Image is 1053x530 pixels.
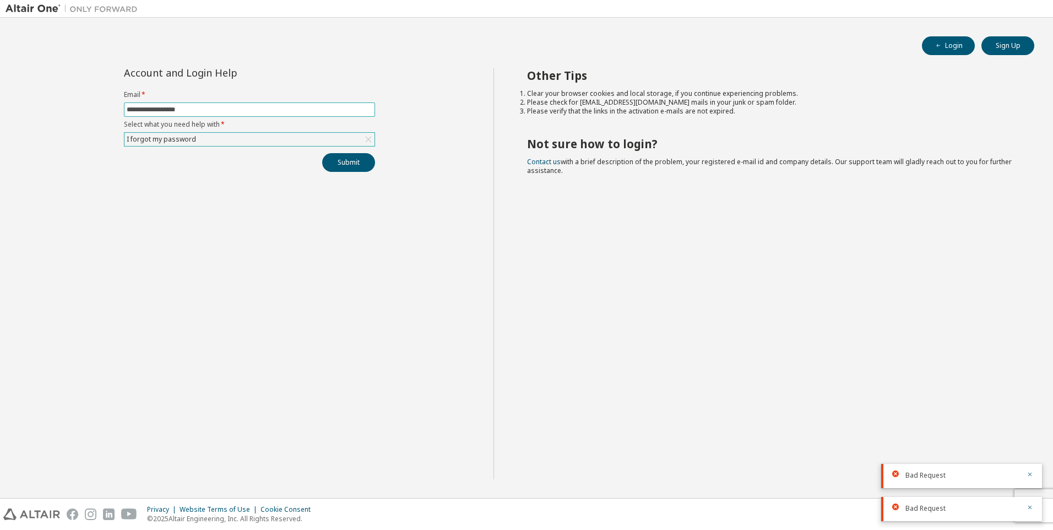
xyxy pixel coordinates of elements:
div: I forgot my password [125,133,198,145]
img: altair_logo.svg [3,509,60,520]
li: Clear your browser cookies and local storage, if you continue experiencing problems. [527,89,1015,98]
span: Bad Request [905,471,946,480]
img: facebook.svg [67,509,78,520]
label: Select what you need help with [124,120,375,129]
a: Contact us [527,157,561,166]
div: I forgot my password [124,133,374,146]
div: Cookie Consent [260,505,317,514]
img: instagram.svg [85,509,96,520]
img: Altair One [6,3,143,14]
img: linkedin.svg [103,509,115,520]
button: Submit [322,153,375,172]
h2: Other Tips [527,68,1015,83]
li: Please verify that the links in the activation e-mails are not expired. [527,107,1015,116]
img: youtube.svg [121,509,137,520]
h2: Not sure how to login? [527,137,1015,151]
button: Sign Up [981,36,1034,55]
button: Login [922,36,975,55]
span: Bad Request [905,504,946,513]
div: Account and Login Help [124,68,325,77]
div: Website Terms of Use [180,505,260,514]
div: Privacy [147,505,180,514]
p: © 2025 Altair Engineering, Inc. All Rights Reserved. [147,514,317,523]
li: Please check for [EMAIL_ADDRESS][DOMAIN_NAME] mails in your junk or spam folder. [527,98,1015,107]
span: with a brief description of the problem, your registered e-mail id and company details. Our suppo... [527,157,1012,175]
label: Email [124,90,375,99]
